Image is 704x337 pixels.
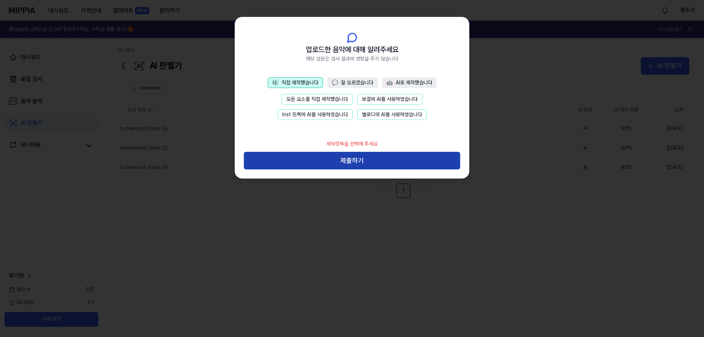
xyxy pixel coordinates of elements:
span: 해당 설문은 검사 결과에 영향을 주지 않습니다 [306,55,398,63]
button: Inst 트랙에 AI를 사용하였습니다 [278,109,353,120]
span: 🤖 [386,80,393,85]
button: 💬잘 모르겠습니다 [327,77,378,88]
span: 🎼 [272,80,279,85]
button: 🤖AI로 제작했습니다 [382,77,437,88]
button: 보컬에 AI를 사용하였습니다 [357,94,422,105]
button: 제출하기 [244,152,460,169]
button: 멜로디에 AI를 사용하였습니다 [357,109,427,120]
span: 업로드한 음악에 대해 알려주세요 [306,44,399,55]
button: 🎼직접 제작했습니다 [268,77,323,88]
button: 모든 요소를 직접 제작했습니다 [282,94,353,105]
span: 💬 [332,80,338,85]
div: 세부항목을 선택해 주세요 [322,136,382,152]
